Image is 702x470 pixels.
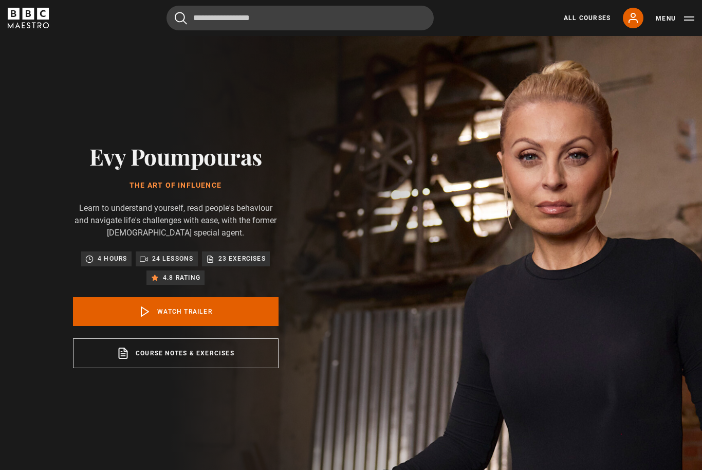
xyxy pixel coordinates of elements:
input: Search [167,6,434,30]
a: Watch Trailer [73,297,279,326]
h2: Evy Poumpouras [73,143,279,169]
p: 4 hours [98,254,127,264]
button: Toggle navigation [656,13,694,24]
button: Submit the search query [175,12,187,25]
p: 24 lessons [152,254,194,264]
p: 4.8 rating [163,273,200,283]
svg: BBC Maestro [8,8,49,28]
p: 23 exercises [218,254,266,264]
h1: The Art of Influence [73,182,279,190]
a: Course notes & exercises [73,338,279,368]
p: Learn to understand yourself, read people's behaviour and navigate life's challenges with ease, w... [73,202,279,239]
a: All Courses [564,13,611,23]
